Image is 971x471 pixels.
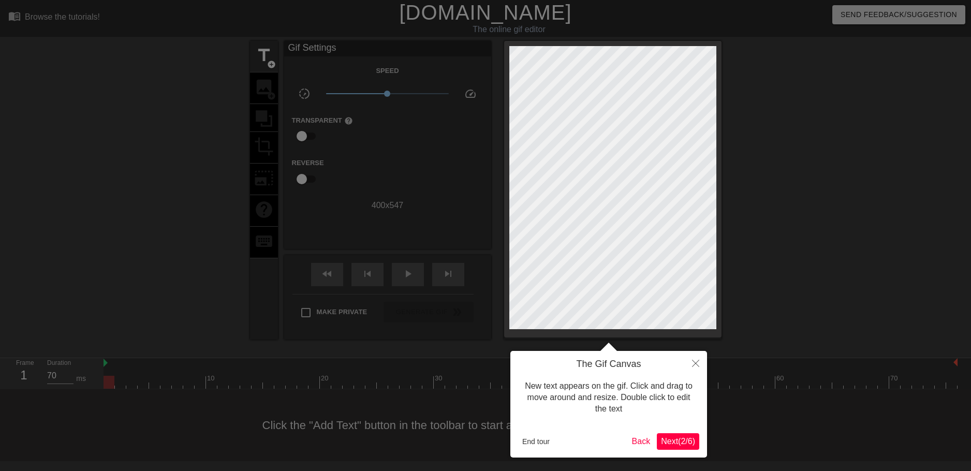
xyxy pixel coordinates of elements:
[661,437,695,446] span: Next ( 2 / 6 )
[657,433,699,450] button: Next
[518,370,699,425] div: New text appears on the gif. Click and drag to move around and resize. Double click to edit the text
[684,351,707,375] button: Close
[518,359,699,370] h4: The Gif Canvas
[628,433,655,450] button: Back
[518,434,554,449] button: End tour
